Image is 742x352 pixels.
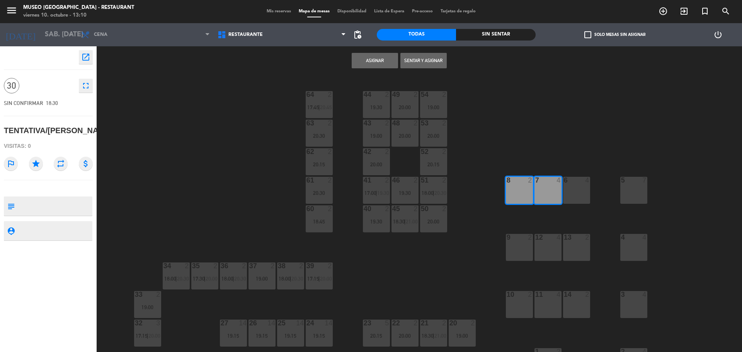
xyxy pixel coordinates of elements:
[328,120,332,127] div: 2
[46,100,58,106] span: 18:30
[306,333,333,338] div: 19:15
[148,333,160,339] span: 20:00
[263,9,295,14] span: Mis reservas
[352,53,398,68] button: Asignar
[376,190,377,196] span: |
[325,320,332,327] div: 14
[4,78,19,93] span: 30
[507,234,507,241] div: 9
[328,262,332,269] div: 2
[713,30,723,39] i: power_settings_new
[434,190,446,196] span: 20:30
[306,133,333,139] div: 20:30
[4,157,18,171] i: outlined_flag
[585,291,590,298] div: 2
[377,190,389,196] span: 19:30
[353,30,362,39] span: pending_actions
[328,91,332,98] div: 2
[408,9,437,14] span: Pre-acceso
[422,333,434,339] span: 18:30
[420,162,447,167] div: 20:15
[385,320,390,327] div: 5
[94,32,107,37] span: Cena
[306,320,307,327] div: 24
[585,234,590,241] div: 2
[234,276,246,282] span: 20:30
[185,262,189,269] div: 2
[422,190,434,196] span: 18:00
[659,7,668,16] i: add_circle_outline
[391,105,419,110] div: 20:00
[392,177,393,184] div: 46
[320,276,332,282] span: 20:00
[320,104,332,110] span: 20:45
[279,276,291,282] span: 18:00
[306,190,333,196] div: 20:30
[66,30,75,39] i: arrow_drop_down
[642,177,647,184] div: 7
[299,262,304,269] div: 2
[6,5,17,16] i: menu
[147,333,148,339] span: |
[370,9,408,14] span: Lista de Espera
[442,148,447,155] div: 2
[433,190,434,196] span: |
[4,139,93,153] div: Visitas: 0
[377,29,456,41] div: Todas
[306,177,307,184] div: 61
[221,276,233,282] span: 18:00
[507,177,507,184] div: 8
[307,276,319,282] span: 17:15
[277,333,304,338] div: 19:15
[306,91,307,98] div: 64
[385,177,390,184] div: 2
[363,219,390,224] div: 19:30
[23,12,134,19] div: viernes 10. octubre - 13:10
[29,157,43,171] i: star
[400,53,447,68] button: Sentar y Asignar
[306,148,307,155] div: 62
[206,276,218,282] span: 20:00
[585,177,590,184] div: 4
[306,219,333,224] div: 18:45
[507,291,507,298] div: 10
[414,320,418,327] div: 2
[79,50,93,64] button: open_in_new
[363,105,390,110] div: 19:30
[556,234,561,241] div: 4
[414,120,418,127] div: 2
[385,91,390,98] div: 2
[193,276,205,282] span: 17:30
[528,291,533,298] div: 2
[528,234,533,241] div: 2
[156,291,161,298] div: 2
[456,29,535,41] div: Sin sentar
[420,219,447,224] div: 20:00
[306,262,307,269] div: 39
[7,227,15,235] i: person_pin
[7,202,15,210] i: subject
[392,91,393,98] div: 49
[81,81,90,90] i: fullscreen
[442,320,447,327] div: 2
[442,91,447,98] div: 2
[175,276,177,282] span: |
